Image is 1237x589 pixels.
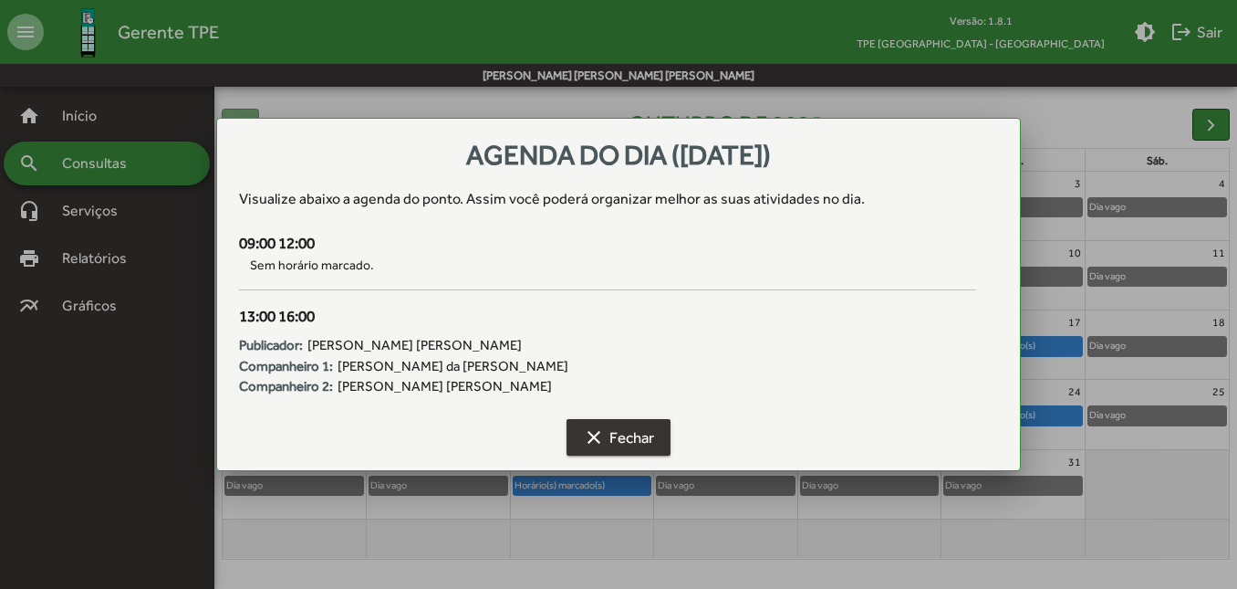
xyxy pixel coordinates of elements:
button: Fechar [567,419,670,456]
div: Visualize abaixo a agenda do ponto . Assim você poderá organizar melhor as suas atividades no dia. [239,188,997,210]
div: 09:00 12:00 [239,232,975,256]
span: Sem horário marcado. [239,256,975,275]
span: [PERSON_NAME] [PERSON_NAME] [338,376,552,397]
span: [PERSON_NAME] [PERSON_NAME] [307,335,522,356]
strong: Companheiro 2: [239,376,333,397]
span: [PERSON_NAME] da [PERSON_NAME] [338,356,568,377]
strong: Publicador: [239,335,303,356]
span: Agenda do dia ([DATE]) [466,139,771,171]
strong: Companheiro 1: [239,356,333,377]
span: Fechar [583,421,654,454]
div: 13:00 16:00 [239,305,975,329]
mat-icon: clear [583,426,605,448]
